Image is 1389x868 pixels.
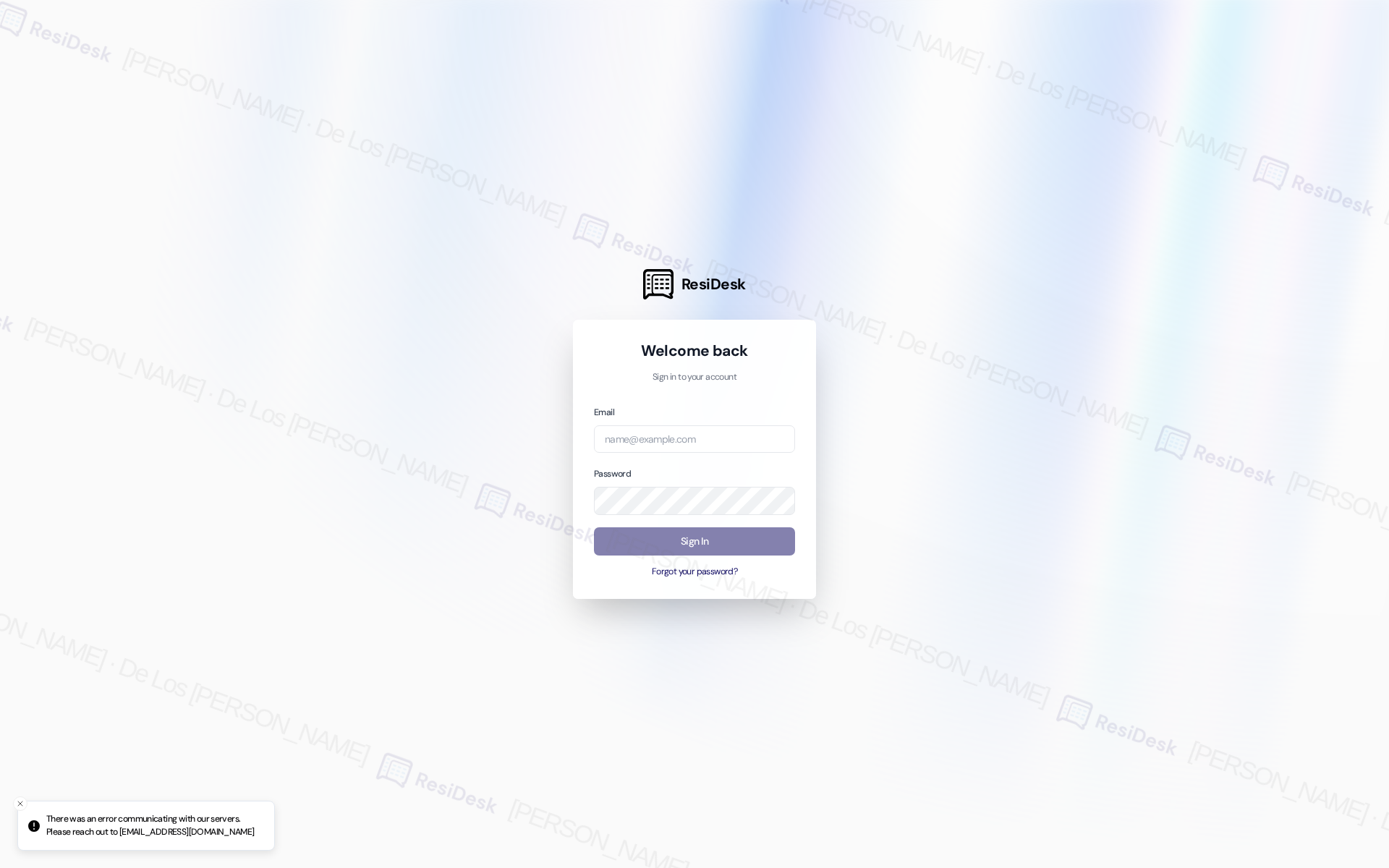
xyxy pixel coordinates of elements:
input: name@example.com [594,425,795,454]
button: Sign In [594,527,795,556]
h1: Welcome back [594,341,795,361]
span: ResiDesk [681,274,746,294]
button: Forgot your password? [594,566,795,579]
button: Close toast [13,796,27,811]
label: Email [594,407,614,418]
label: Password [594,468,631,480]
img: ResiDesk Logo [643,269,674,299]
p: There was an error communicating with our servers. Please reach out to [EMAIL_ADDRESS][DOMAIN_NAME] [46,813,263,838]
p: Sign in to your account [594,371,795,384]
